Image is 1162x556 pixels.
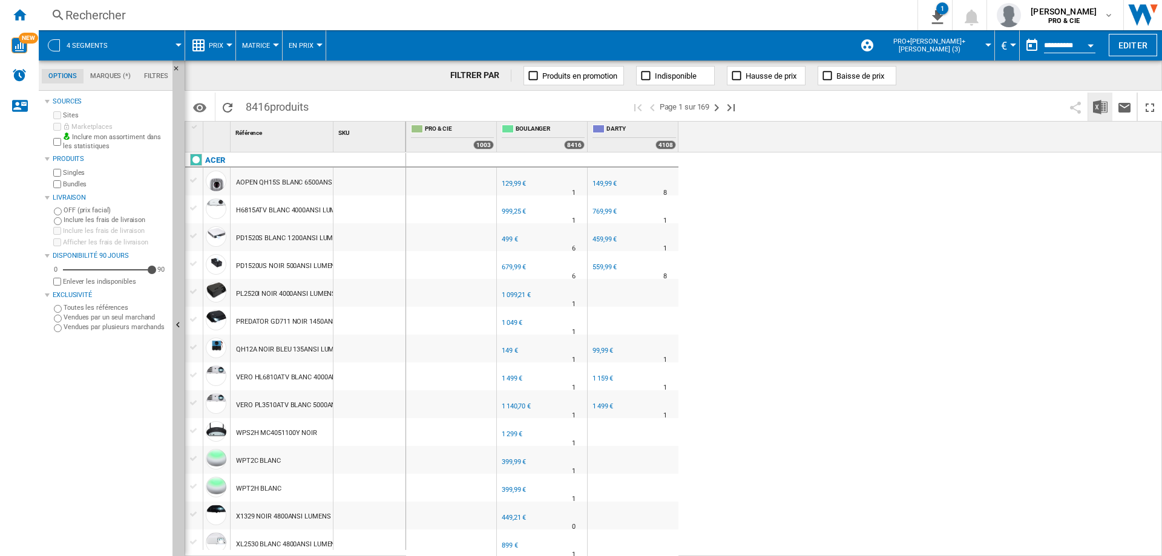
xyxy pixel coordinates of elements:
[564,140,585,149] div: 8416 offers sold by BOULANGER
[500,234,518,246] div: 499 €
[54,315,62,322] input: Vendues par un seul marchand
[500,484,526,496] div: 399,99 €
[500,289,531,301] div: 1 099,21 €
[64,215,168,224] label: Inclure les frais de livraison
[876,38,982,53] span: PRO+[PERSON_NAME]+[PERSON_NAME] (3)
[500,540,518,552] div: 899 €
[500,206,526,218] div: 999,25 €
[663,243,667,255] div: Délai de livraison : 1 jour
[655,140,676,149] div: 4108 offers sold by DARTY
[1048,17,1080,25] b: PRO & CIE
[53,278,61,286] input: Afficher les frais de livraison
[572,298,576,310] div: Délai de livraison : 1 jour
[836,71,884,80] span: Baisse de prix
[592,235,617,243] div: 459,99 €
[502,208,526,215] div: 999,25 €
[500,401,531,413] div: 1 140,70 €
[502,291,531,299] div: 1 099,21 €
[338,129,350,136] span: SKU
[1001,30,1013,61] button: €
[606,125,676,135] span: DARTY
[54,305,62,313] input: Toutes les références
[502,319,522,327] div: 1 049 €
[572,410,576,422] div: Délai de livraison : 1 jour
[591,373,613,385] div: 1 159 €
[1080,33,1101,54] button: Open calendar
[63,238,168,247] label: Afficher les frais de livraison
[502,430,522,438] div: 1 299 €
[53,111,61,119] input: Sites
[215,93,240,121] button: Recharger
[240,93,315,118] span: 8416
[53,134,61,149] input: Inclure mon assortiment dans les statistiques
[409,122,496,152] div: PRO & CIE 1003 offers sold by PRO & CIE
[64,206,168,215] label: OFF (prix facial)
[63,264,152,276] md-slider: Disponibilité
[500,456,526,468] div: 399,99 €
[591,261,617,273] div: 559,99 €
[84,69,137,83] md-tab-item: Marques (*)
[727,66,806,85] button: Hausse de prix
[242,30,276,61] button: Matrice
[631,93,645,121] button: Première page
[63,122,168,131] label: Marketplaces
[137,69,175,83] md-tab-item: Filtres
[53,169,61,177] input: Singles
[206,122,230,140] div: Sort None
[12,68,27,82] img: alerts-logo.svg
[11,38,27,53] img: wise-card.svg
[450,70,512,82] div: FILTRER PAR
[1063,93,1088,121] button: Partager ce bookmark avec d'autres
[236,252,340,280] div: PD1520US NOIR 500ANSI LUMENS
[188,96,212,118] button: Options
[500,373,522,385] div: 1 499 €
[53,290,168,300] div: Exclusivité
[473,140,494,149] div: 1003 offers sold by PRO & CIE
[500,317,522,329] div: 1 049 €
[663,215,667,227] div: Délai de livraison : 1 jour
[502,180,526,188] div: 129,99 €
[572,243,576,255] div: Délai de livraison : 6 jours
[336,122,405,140] div: Sort None
[53,123,61,131] input: Marketplaces
[54,217,62,225] input: Inclure les frais de livraison
[53,251,168,261] div: Disponibilité 90 Jours
[67,42,108,50] span: 4 segments
[709,93,724,121] button: Page suivante
[233,122,333,140] div: Référence Sort None
[663,270,667,283] div: Délai de livraison : 8 jours
[233,122,333,140] div: Sort None
[502,458,526,466] div: 399,99 €
[997,3,1021,27] img: profile.jpg
[1088,93,1112,121] button: Télécharger au format Excel
[572,187,576,199] div: Délai de livraison : 1 jour
[542,71,617,80] span: Produits en promotion
[860,30,988,61] div: PRO+[PERSON_NAME]+[PERSON_NAME] (3)
[499,122,587,152] div: BOULANGER 8416 offers sold by BOULANGER
[236,364,370,391] div: VERO HL6810ATV BLANC 4000ANSI LUMENS
[502,374,522,382] div: 1 499 €
[572,437,576,450] div: Délai de livraison : 1 jour
[1112,93,1137,121] button: Envoyer ce rapport par email
[336,122,405,140] div: SKU Sort None
[500,345,518,357] div: 149 €
[572,326,576,338] div: Délai de livraison : 1 jour
[590,122,678,152] div: DARTY 4108 offers sold by DARTY
[289,30,320,61] button: En Prix
[1001,39,1007,52] span: €
[45,30,179,61] div: 4 segments
[53,97,168,106] div: Sources
[172,61,187,82] button: Masquer
[53,154,168,164] div: Produits
[63,226,168,235] label: Inclure les frais de livraison
[65,7,886,24] div: Rechercher
[209,30,229,61] button: Prix
[270,100,309,113] span: produits
[51,265,61,274] div: 0
[236,197,349,224] div: H6815ATV BLANC 4000ANSI LUMENS
[53,193,168,203] div: Livraison
[1093,100,1108,114] img: excel-24x24.png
